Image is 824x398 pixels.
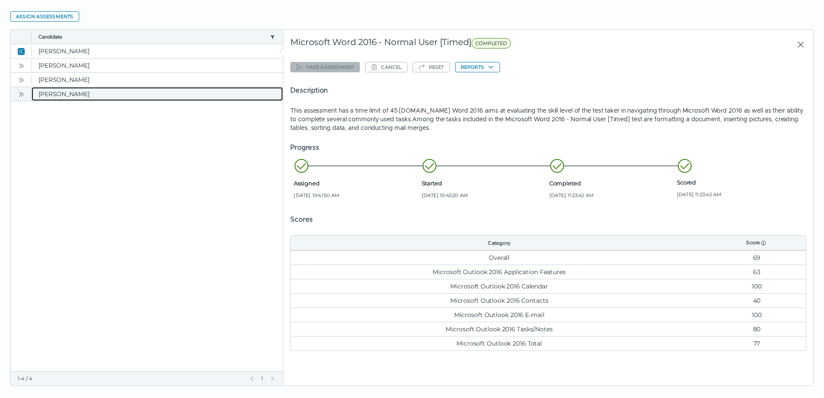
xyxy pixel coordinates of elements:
[422,192,546,199] span: [DATE] 10:45:20 AM
[708,293,806,307] td: 40
[708,250,806,265] td: 69
[549,180,673,187] span: Completed
[290,142,806,153] h5: Progress
[290,62,360,72] button: Take assessment
[291,322,708,336] td: Microsoft Outlook 2016 Tasks/Notes
[18,91,25,98] cds-icon: Open
[291,265,708,279] td: Microsoft Outlook 2016 Application Features
[18,48,25,55] cds-icon: Close
[16,46,26,56] button: Close
[708,265,806,279] td: 63
[18,375,243,382] div: 1-4 / 4
[291,307,708,322] td: Microsoft Outlook 2016 E-mail
[18,77,25,84] cds-icon: Open
[291,293,708,307] td: Microsoft Outlook 2016 Contacts
[16,74,26,85] button: Open
[291,236,708,250] th: Category
[16,89,26,99] button: Open
[248,375,255,382] button: Previous Page
[422,180,546,187] span: Started
[471,38,511,49] span: COMPLETED
[413,62,450,72] button: Reset
[455,62,500,72] button: Reports
[708,336,806,350] td: 77
[18,62,25,69] cds-icon: Open
[32,58,283,72] clr-dg-cell: [PERSON_NAME]
[291,250,708,265] td: Overall
[290,85,806,96] h5: Description
[38,33,266,40] button: Candidate
[290,214,806,225] h5: Scores
[269,375,276,382] button: Next Page
[290,37,652,52] div: Microsoft Word 2016 - Normal User [Timed]
[291,336,708,350] td: Microsoft Outlook 2016 Total
[16,60,26,71] button: Open
[708,322,806,336] td: 80
[32,44,283,58] clr-dg-cell: [PERSON_NAME]
[294,180,418,187] span: Assigned
[790,37,806,52] button: Close
[549,192,673,199] span: [DATE] 11:23:42 AM
[677,191,801,198] span: [DATE] 11:23:42 AM
[708,279,806,293] td: 100
[10,11,79,22] button: Assign assessments
[708,236,806,250] th: Score
[365,62,407,72] button: Cancel
[290,106,806,132] p: This assessment has a time limit of 45 [DOMAIN_NAME] Word 2016 aims at evaluating the skill level...
[677,179,801,186] span: Scored
[260,375,264,382] span: 1
[294,192,418,199] span: [DATE] 10:41:50 AM
[708,307,806,322] td: 100
[32,87,283,101] clr-dg-cell: [PERSON_NAME]
[269,33,276,40] button: candidate filter
[32,73,283,87] clr-dg-cell: [PERSON_NAME]
[291,279,708,293] td: Microsoft Outlook 2016 Calendar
